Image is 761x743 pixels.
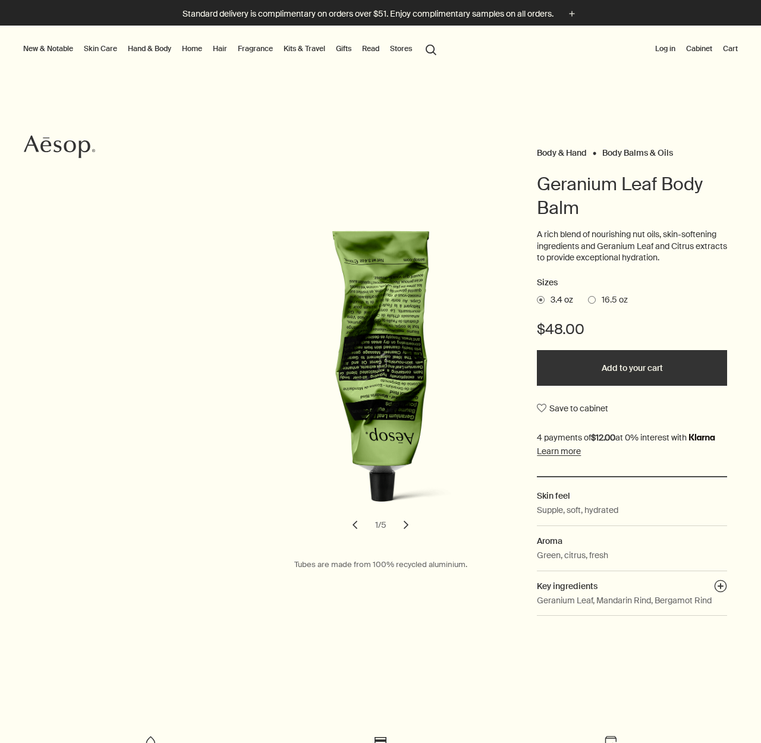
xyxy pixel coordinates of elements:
[653,42,678,56] button: Log in
[183,7,578,21] button: Standard delivery is complimentary on orders over $51. Enjoy complimentary samples on all orders.
[235,42,275,56] a: Fragrance
[537,489,727,502] h2: Skin feel
[537,172,727,220] h1: Geranium Leaf Body Balm
[602,147,673,153] a: Body Balms & Oils
[342,512,368,538] button: previous slide
[81,42,120,56] a: Skin Care
[268,250,522,504] img: Geranium Leaf Body Balm
[537,398,608,419] button: Save to cabinet
[537,350,727,386] button: Add to your cart - $48.00
[183,8,554,20] p: Standard delivery is complimentary on orders over $51. Enjoy complimentary samples on all orders.
[180,42,205,56] a: Home
[684,42,715,56] a: Cabinet
[257,250,511,504] img: Geranium Leaf Body Balm
[21,42,76,56] button: New & Notable
[537,581,598,591] span: Key ingredients
[537,229,727,264] p: A rich blend of nourishing nut oils, skin-softening ingredients and Geranium Leaf and Citrus extr...
[537,503,618,517] p: Supple, soft, hydrated
[537,147,587,153] a: Body & Hand
[537,594,712,607] p: Geranium Leaf, Mandarin Rind, Bergamot Rind
[125,42,174,56] a: Hand & Body
[281,42,328,56] a: Kits & Travel
[210,42,229,56] a: Hair
[265,250,518,504] img: Geranium Lead Body Balm Texture
[21,26,442,73] nav: primary
[294,559,467,569] span: Tubes are made from 100% recycled aluminium.
[24,135,95,159] svg: Aesop
[254,231,508,538] div: Geranium Leaf Body Balm
[254,231,508,523] img: Geranium Leaf Body Balm 100 mL in green aluminium tube
[537,549,608,562] p: Green, citrus, fresh
[388,42,414,56] button: Stores
[21,132,98,165] a: Aesop
[537,320,584,339] span: $48.00
[653,26,740,73] nav: supplementary
[596,294,628,306] span: 16.5 oz
[261,250,515,504] img: Geranium Leaf Body Balm
[420,37,442,60] button: Open search
[360,42,382,56] a: Read
[334,42,354,56] a: Gifts
[393,512,419,538] button: next slide
[721,42,740,56] button: Cart
[537,276,727,290] h2: Sizes
[714,580,727,596] button: Key ingredients
[545,294,573,306] span: 3.4 oz
[537,534,727,547] h2: Aroma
